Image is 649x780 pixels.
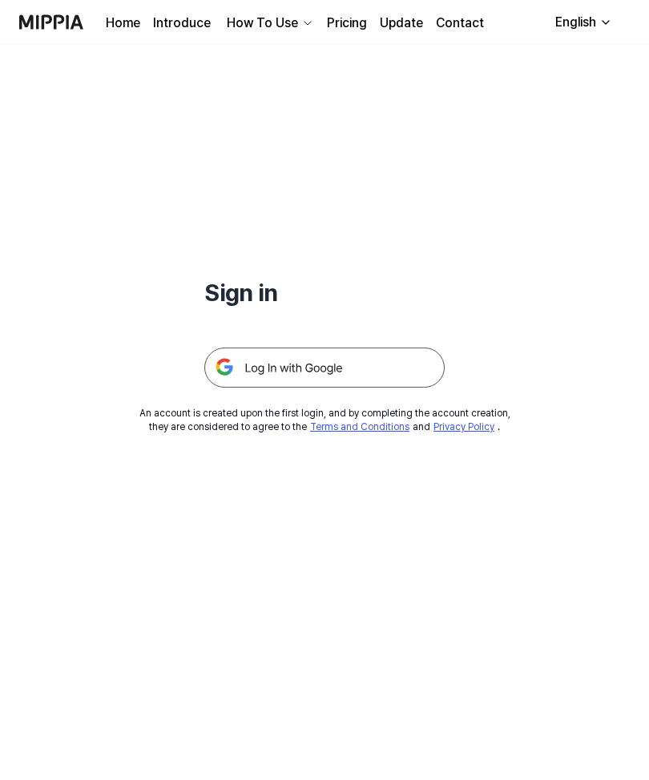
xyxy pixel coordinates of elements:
img: 구글 로그인 버튼 [204,348,445,388]
a: Terms and Conditions [310,421,409,432]
div: An account is created upon the first login, and by completing the account creation, they are cons... [139,407,510,434]
div: English [552,13,599,32]
div: How To Use [224,14,301,33]
a: Pricing [327,14,367,33]
a: Introduce [153,14,211,33]
a: Contact [436,14,484,33]
button: How To Use [224,14,314,33]
a: Home [106,14,140,33]
a: Privacy Policy [433,421,494,432]
h1: Sign in [204,275,445,309]
a: Update [380,14,423,33]
button: English [542,6,622,38]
